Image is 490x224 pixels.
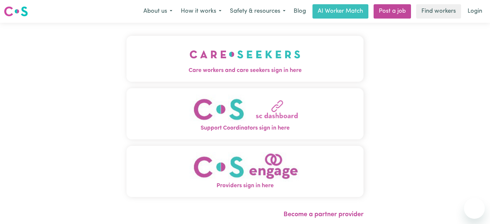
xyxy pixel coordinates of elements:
[290,4,310,19] a: Blog
[312,4,368,19] a: AI Worker Match
[464,198,485,219] iframe: Button to launch messaging window
[139,5,177,18] button: About us
[4,4,28,19] a: Careseekers logo
[284,211,364,218] a: Become a partner provider
[226,5,290,18] button: Safety & resources
[126,36,364,81] button: Care workers and care seekers sign in here
[126,146,364,197] button: Providers sign in here
[177,5,226,18] button: How it works
[416,4,461,19] a: Find workers
[4,6,28,17] img: Careseekers logo
[126,124,364,133] span: Support Coordinators sign in here
[374,4,411,19] a: Post a job
[464,4,486,19] a: Login
[126,88,364,139] button: Support Coordinators sign in here
[126,182,364,190] span: Providers sign in here
[126,66,364,75] span: Care workers and care seekers sign in here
